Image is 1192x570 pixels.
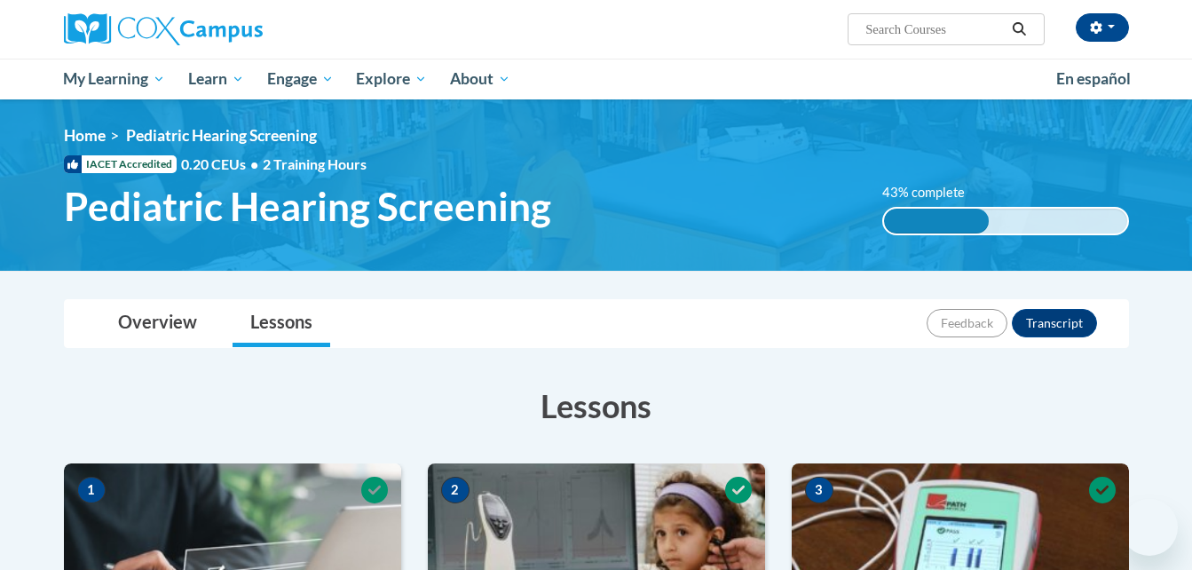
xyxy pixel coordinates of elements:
span: 2 Training Hours [263,155,367,172]
span: My Learning [63,68,165,90]
span: Engage [267,68,334,90]
a: En español [1045,60,1142,98]
a: About [438,59,522,99]
span: Learn [188,68,244,90]
a: Overview [100,300,215,347]
span: 2 [441,477,470,503]
a: Engage [256,59,345,99]
div: Main menu [37,59,1156,99]
button: Account Settings [1076,13,1129,42]
a: Home [64,126,106,145]
button: Feedback [927,309,1007,337]
span: Pediatric Hearing Screening [126,126,317,145]
a: Explore [344,59,438,99]
span: 3 [805,477,833,503]
input: Search Courses [864,19,1006,40]
label: 43% complete [882,183,984,202]
span: About [450,68,510,90]
a: Lessons [233,300,330,347]
a: Learn [177,59,256,99]
button: Search [1006,19,1032,40]
h3: Lessons [64,384,1129,428]
img: Cox Campus [64,13,263,45]
span: IACET Accredited [64,155,177,173]
span: Explore [356,68,427,90]
a: Cox Campus [64,13,401,45]
button: Transcript [1012,309,1097,337]
iframe: Button to launch messaging window [1121,499,1178,556]
div: 43% complete [884,209,989,234]
span: 1 [77,477,106,503]
span: 0.20 CEUs [181,154,263,174]
span: • [250,155,258,172]
span: Pediatric Hearing Screening [64,183,551,230]
a: My Learning [52,59,178,99]
span: En español [1056,69,1131,88]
